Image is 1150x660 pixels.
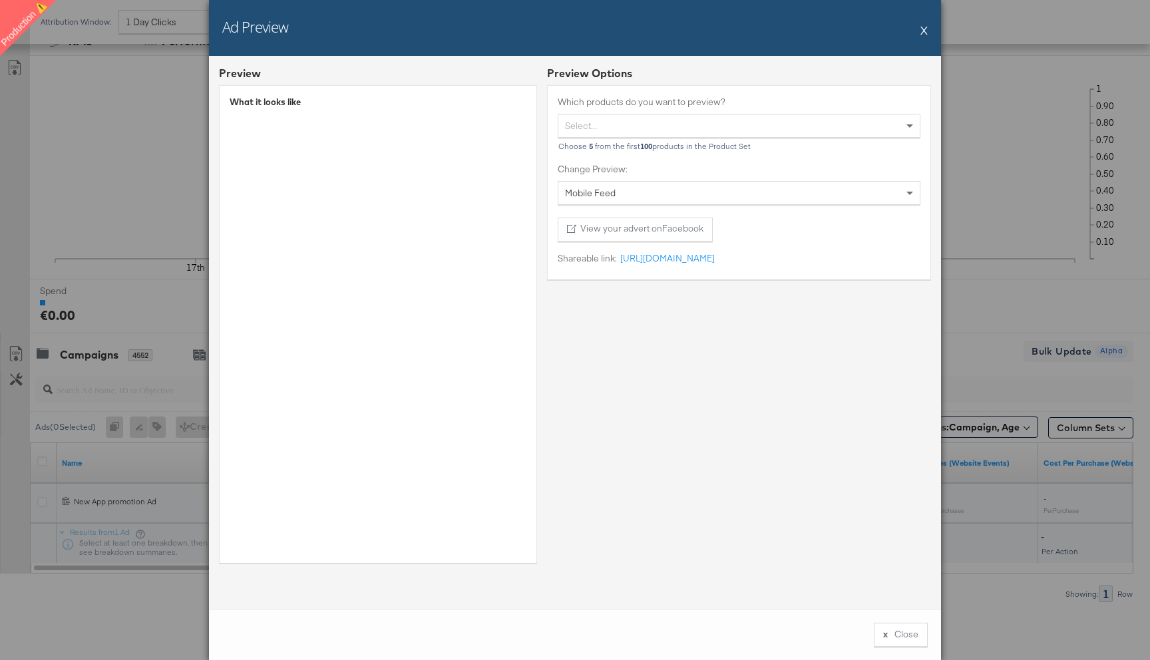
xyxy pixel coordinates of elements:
div: What it looks like [230,96,526,108]
span: Mobile Feed [565,187,616,199]
b: 100 [640,141,652,151]
button: X [920,17,928,43]
label: Shareable link: [558,252,617,265]
div: Select... [558,114,920,137]
label: Which products do you want to preview? [558,96,920,108]
div: x [883,628,888,641]
div: Preview Options [547,66,931,81]
div: Preview [219,66,261,81]
button: xClose [874,623,928,647]
b: 5 [589,141,593,151]
a: [URL][DOMAIN_NAME] [617,252,715,265]
label: Change Preview: [558,163,920,176]
h2: Ad Preview [222,17,288,37]
div: Choose from the first products in the Product Set [558,142,920,151]
button: View your advert onFacebook [558,218,713,242]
